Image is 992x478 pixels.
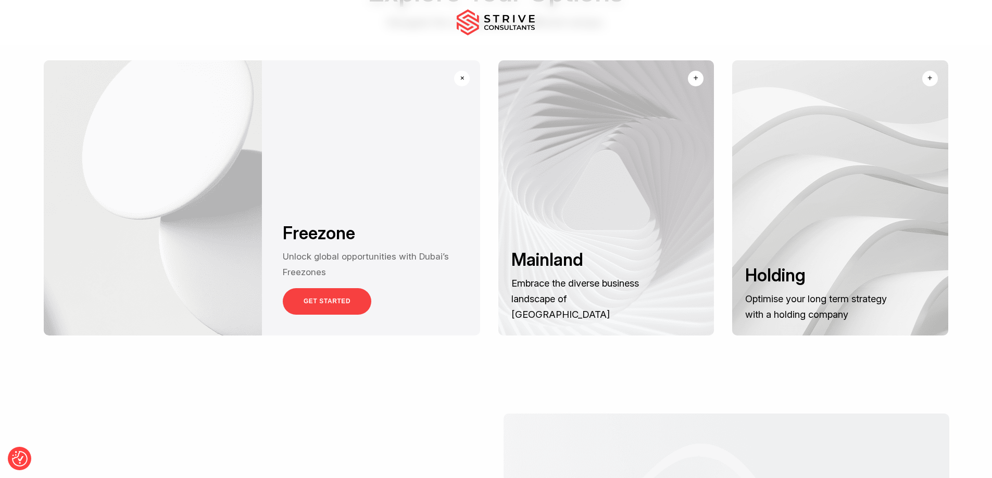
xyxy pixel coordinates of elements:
[927,72,932,84] div: +
[745,291,891,322] p: Optimise your long term strategy with a holding company
[511,275,657,322] p: Embrace the diverse business landscape of [GEOGRAPHIC_DATA]
[12,451,28,467] img: Revisit consent button
[693,72,698,84] div: +
[12,451,28,467] button: Consent Preferences
[456,72,469,84] div: +
[745,265,891,287] h3: Holding
[283,223,457,244] h3: Freezone
[283,288,371,315] a: GET STARTED
[511,249,657,271] h3: Mainland
[457,9,535,35] img: main-logo.svg
[283,249,457,280] p: Unlock global opportunities with Dubai’s Freezones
